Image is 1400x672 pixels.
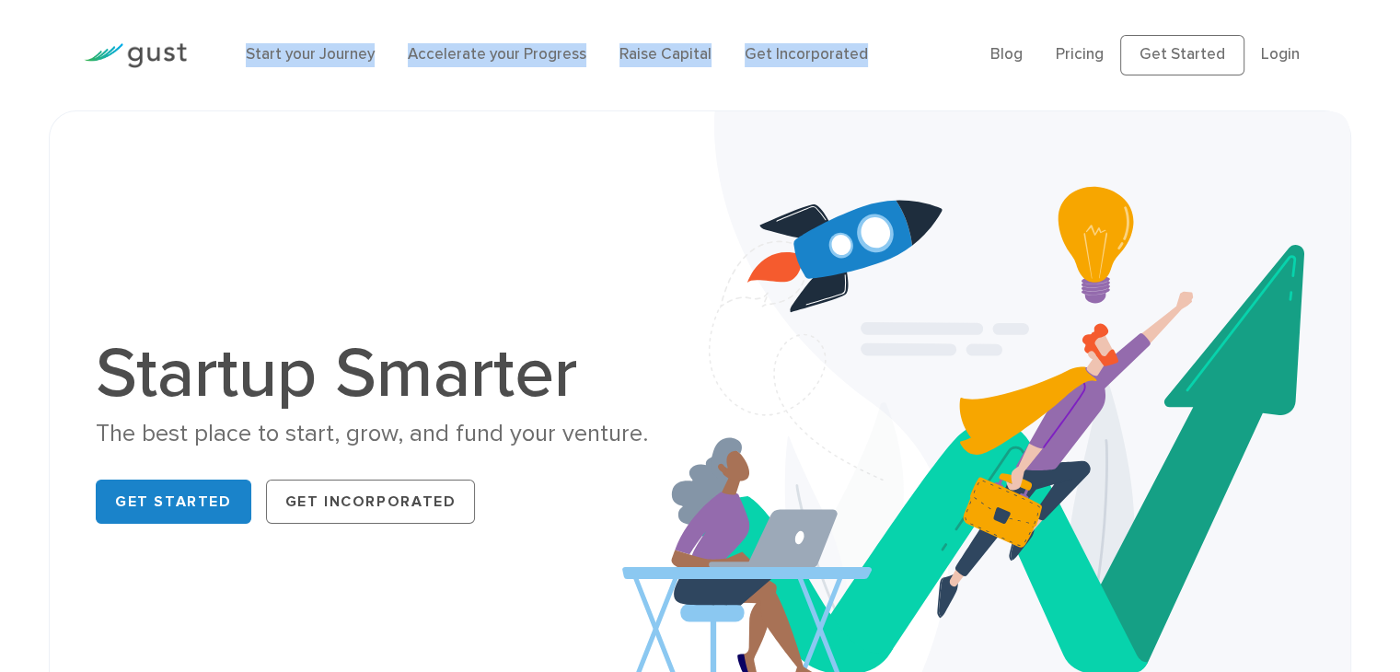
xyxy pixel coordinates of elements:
[84,43,187,68] img: Gust Logo
[1120,35,1244,75] a: Get Started
[96,339,686,409] h1: Startup Smarter
[246,45,375,64] a: Start your Journey
[96,418,686,450] div: The best place to start, grow, and fund your venture.
[96,480,251,524] a: Get Started
[1261,45,1300,64] a: Login
[266,480,476,524] a: Get Incorporated
[1056,45,1104,64] a: Pricing
[745,45,868,64] a: Get Incorporated
[619,45,712,64] a: Raise Capital
[990,45,1023,64] a: Blog
[408,45,586,64] a: Accelerate your Progress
